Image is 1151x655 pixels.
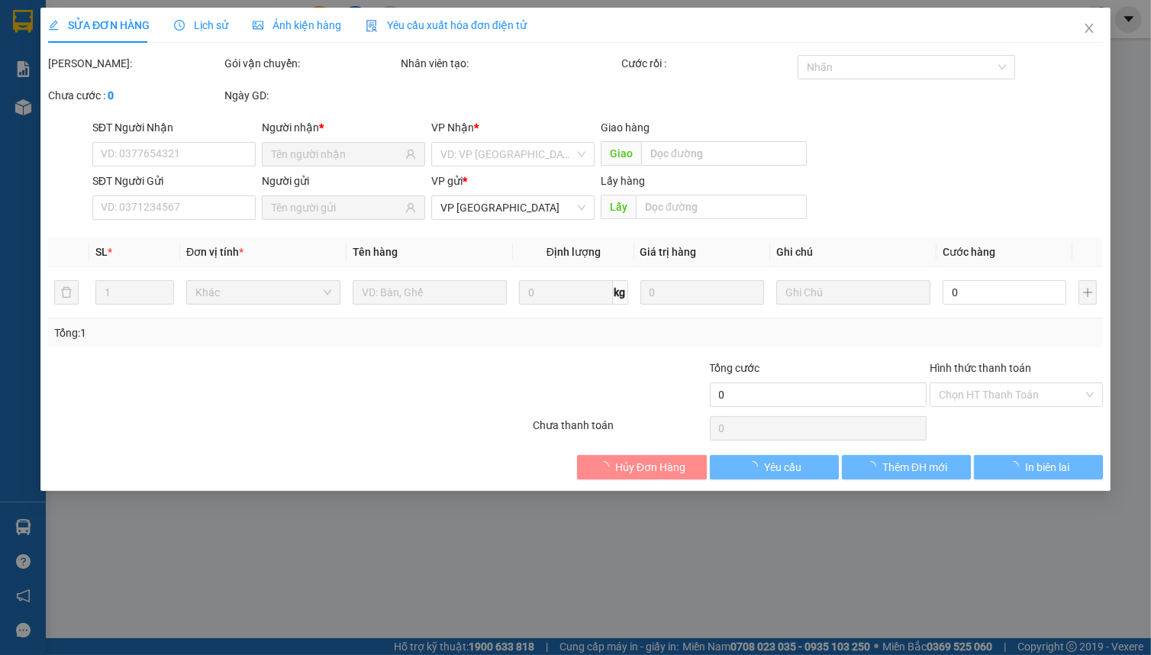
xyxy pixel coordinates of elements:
b: 0 [108,89,114,102]
span: user [405,202,416,213]
span: user [405,149,416,160]
input: Tên người gửi [271,199,402,216]
img: icon [366,20,378,32]
span: Hủy Đơn Hàng [615,459,685,476]
div: SĐT Người Nhận [92,119,256,136]
label: Hình thức thanh toán [930,362,1031,374]
div: 0919955983 [13,86,168,108]
div: VP gửi [431,173,595,189]
input: 0 [640,280,763,305]
span: Yêu cầu xuất hóa đơn điện tử [366,19,527,31]
div: Ngày GD: [224,87,398,104]
span: loading [866,461,882,472]
span: Yêu cầu [763,459,801,476]
span: Định lượng [546,246,601,258]
input: VD: Bàn, Ghế [353,280,507,305]
div: 0398393986 [179,50,301,71]
div: Người nhận [262,119,425,136]
span: Lấy [601,195,636,219]
div: Tổng: 1 [54,324,445,341]
div: Chưa thanh toán [531,417,708,444]
span: close [1083,22,1095,34]
span: clock-circle [174,20,185,31]
div: Chưa cước : [48,87,221,104]
input: Ghi Chú [776,280,930,305]
span: loading [598,461,615,472]
input: Tên người nhận [271,146,402,163]
span: loading [746,461,763,472]
div: [PERSON_NAME] (6/14 ĐƯỜNG 3/4) [13,50,168,86]
span: In biên lai [1025,459,1069,476]
div: Gói vận chuyển: [224,55,398,72]
span: picture [253,20,263,31]
div: Cước rồi : [621,55,795,72]
span: CHƯ SÊ [201,71,284,98]
span: edit [48,20,59,31]
span: SL [95,246,108,258]
span: DĐ: [179,79,201,95]
button: Hủy Đơn Hàng [577,455,706,479]
span: SỬA ĐƠN HÀNG [48,19,150,31]
span: Lịch sử [174,19,228,31]
span: Thêm ĐH mới [882,459,947,476]
div: Người gửi [262,173,425,189]
div: Chư Sê [179,13,301,31]
div: Nhân viên tạo: [401,55,618,72]
th: Ghi chú [770,237,937,267]
span: Cước hàng [943,246,995,258]
div: THIẾT [179,31,301,50]
div: SĐT Người Gửi [92,173,256,189]
span: Khác [195,281,331,304]
button: In biên lai [974,455,1103,479]
button: Close [1068,8,1111,50]
div: VP [GEOGRAPHIC_DATA] [13,13,168,50]
span: Tổng cước [709,362,759,374]
span: VP Nhận [431,121,474,134]
button: plus [1078,280,1097,305]
input: Dọc đường [636,195,807,219]
span: kg [612,280,627,305]
span: Gửi: [13,15,37,31]
span: Lấy hàng [601,175,645,187]
input: Dọc đường [641,141,807,166]
span: VP Đà Lạt [440,196,585,219]
span: loading [1008,461,1025,472]
span: Đơn vị tính [186,246,243,258]
button: Yêu cầu [709,455,838,479]
button: Thêm ĐH mới [842,455,971,479]
span: Ảnh kiện hàng [253,19,341,31]
span: Giao hàng [601,121,650,134]
span: Giao [601,141,641,166]
button: delete [54,280,79,305]
span: Tên hàng [353,246,398,258]
span: Giá trị hàng [640,246,696,258]
div: [PERSON_NAME]: [48,55,221,72]
span: Nhận: [179,15,215,31]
